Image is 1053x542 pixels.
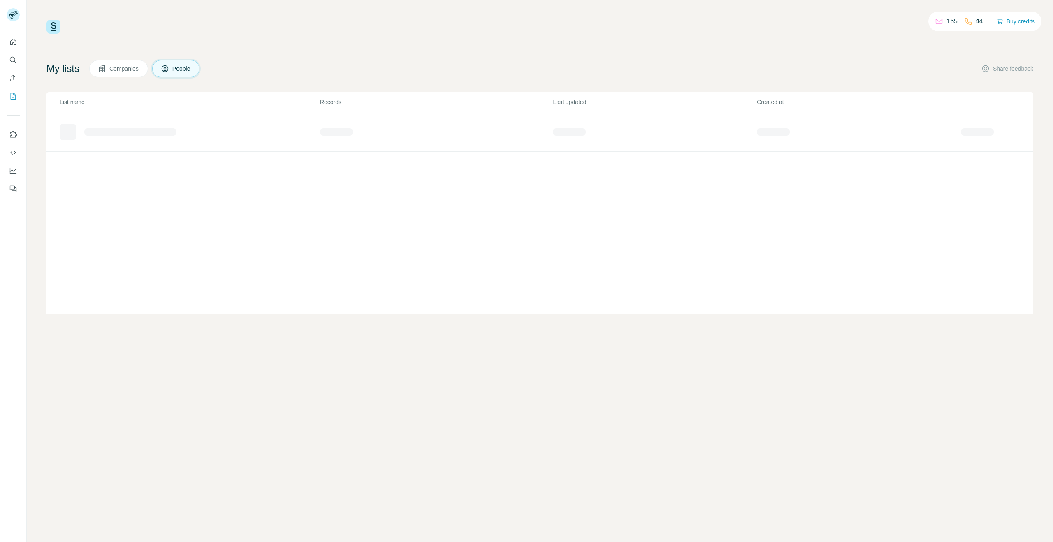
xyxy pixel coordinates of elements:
[976,16,983,26] p: 44
[553,98,756,106] p: Last updated
[7,127,20,142] button: Use Surfe on LinkedIn
[7,89,20,104] button: My lists
[7,181,20,196] button: Feedback
[7,163,20,178] button: Dashboard
[7,71,20,86] button: Enrich CSV
[320,98,552,106] p: Records
[7,145,20,160] button: Use Surfe API
[997,16,1035,27] button: Buy credits
[946,16,958,26] p: 165
[109,65,139,73] span: Companies
[757,98,960,106] p: Created at
[46,62,79,75] h4: My lists
[46,20,60,34] img: Surfe Logo
[981,65,1033,73] button: Share feedback
[7,35,20,49] button: Quick start
[7,53,20,67] button: Search
[60,98,319,106] p: List name
[172,65,191,73] span: People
